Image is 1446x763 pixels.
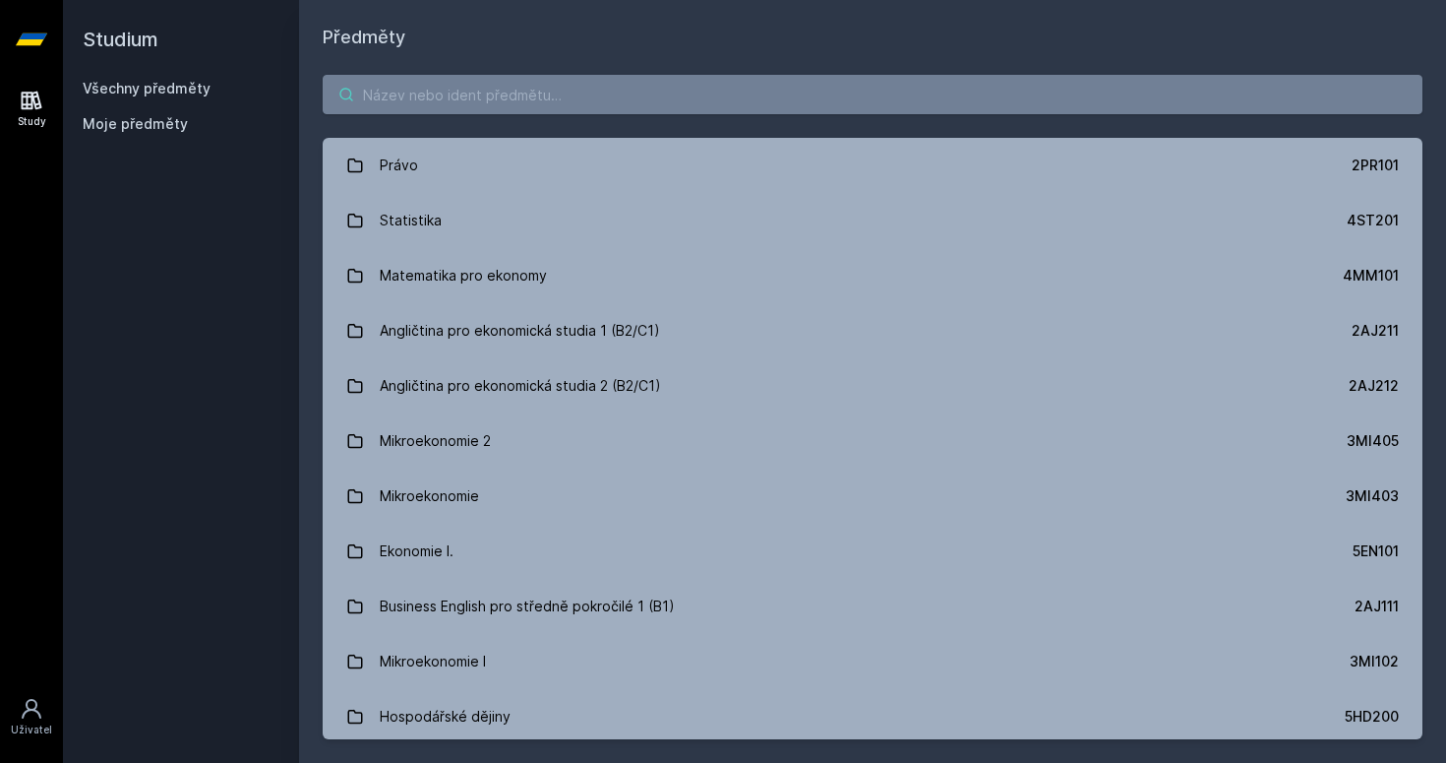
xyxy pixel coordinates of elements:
[323,524,1422,579] a: Ekonomie I. 5EN101
[83,80,211,96] a: Všechny předměty
[1352,156,1399,175] div: 2PR101
[1347,431,1399,451] div: 3MI405
[323,75,1422,114] input: Název nebo ident předmětu…
[1347,211,1399,230] div: 4ST201
[4,79,59,139] a: Study
[323,24,1422,51] h1: Předměty
[4,687,59,747] a: Uživatel
[1345,707,1399,727] div: 5HD200
[83,114,188,134] span: Moje předměty
[380,146,418,185] div: Právo
[323,579,1422,634] a: Business English pro středně pokročilé 1 (B1) 2AJ111
[1350,652,1399,671] div: 3MI102
[380,201,442,240] div: Statistika
[380,366,661,406] div: Angličtina pro ekonomická studia 2 (B2/C1)
[380,697,511,736] div: Hospodářské dějiny
[323,303,1422,358] a: Angličtina pro ekonomická studia 1 (B2/C1) 2AJ211
[1355,597,1399,616] div: 2AJ111
[323,634,1422,689] a: Mikroekonomie I 3MI102
[380,256,547,295] div: Matematika pro ekonomy
[323,689,1422,744] a: Hospodářské dějiny 5HD200
[1352,321,1399,341] div: 2AJ211
[380,532,453,571] div: Ekonomie I.
[323,469,1422,524] a: Mikroekonomie 3MI403
[380,311,660,350] div: Angličtina pro ekonomická studia 1 (B2/C1)
[380,642,486,681] div: Mikroekonomie I
[323,248,1422,303] a: Matematika pro ekonomy 4MM101
[1349,376,1399,396] div: 2AJ212
[380,477,479,516] div: Mikroekonomie
[380,587,675,626] div: Business English pro středně pokročilé 1 (B1)
[11,723,52,737] div: Uživatel
[323,413,1422,469] a: Mikroekonomie 2 3MI405
[323,138,1422,193] a: Právo 2PR101
[1353,541,1399,561] div: 5EN101
[323,358,1422,413] a: Angličtina pro ekonomická studia 2 (B2/C1) 2AJ212
[323,193,1422,248] a: Statistika 4ST201
[380,421,491,461] div: Mikroekonomie 2
[1343,266,1399,286] div: 4MM101
[1346,486,1399,506] div: 3MI403
[18,114,46,129] div: Study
